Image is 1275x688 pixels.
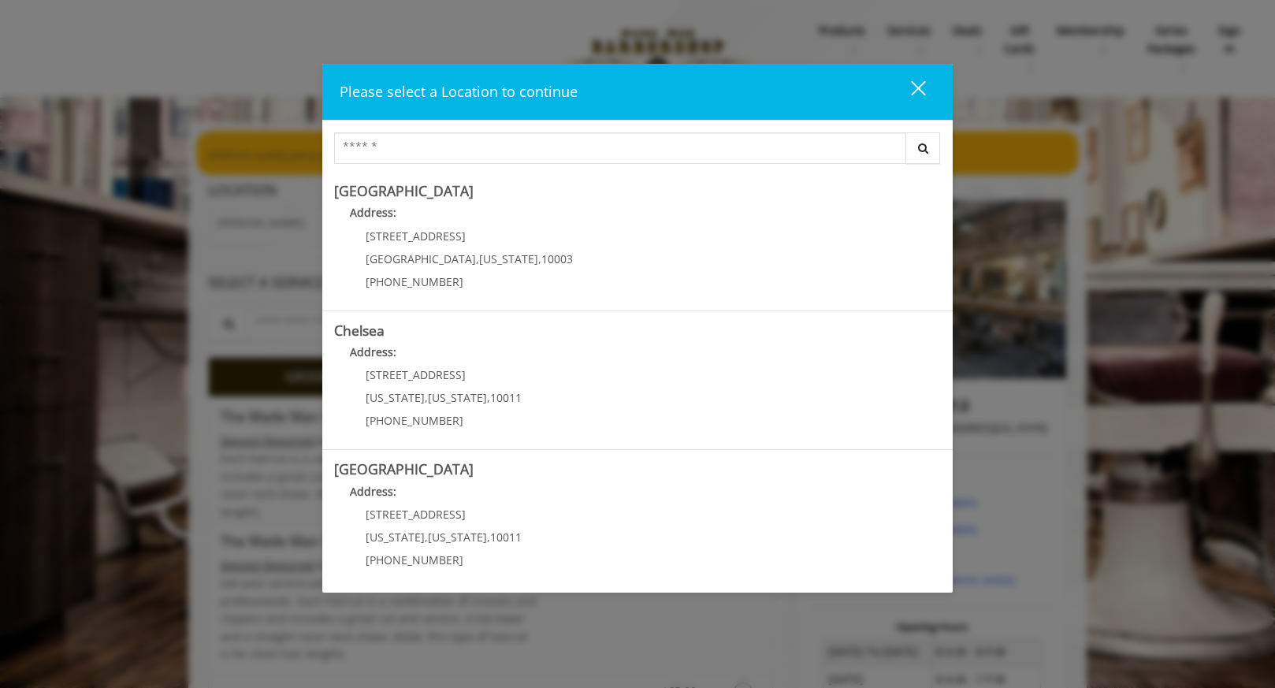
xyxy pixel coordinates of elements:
[476,251,479,266] span: ,
[428,530,487,545] span: [US_STATE]
[487,530,490,545] span: ,
[882,76,935,108] button: close dialog
[893,80,924,103] div: close dialog
[366,367,466,382] span: [STREET_ADDRESS]
[334,132,941,172] div: Center Select
[366,251,476,266] span: [GEOGRAPHIC_DATA]
[479,251,538,266] span: [US_STATE]
[490,530,522,545] span: 10011
[425,530,428,545] span: ,
[428,390,487,405] span: [US_STATE]
[334,459,474,478] b: [GEOGRAPHIC_DATA]
[366,530,425,545] span: [US_STATE]
[541,251,573,266] span: 10003
[366,274,463,289] span: [PHONE_NUMBER]
[334,132,906,164] input: Search Center
[538,251,541,266] span: ,
[350,484,396,499] b: Address:
[366,552,463,567] span: [PHONE_NUMBER]
[487,390,490,405] span: ,
[366,229,466,244] span: [STREET_ADDRESS]
[425,390,428,405] span: ,
[366,507,466,522] span: [STREET_ADDRESS]
[490,390,522,405] span: 10011
[366,390,425,405] span: [US_STATE]
[914,143,932,154] i: Search button
[350,205,396,220] b: Address:
[350,344,396,359] b: Address:
[340,82,578,101] span: Please select a Location to continue
[334,321,385,340] b: Chelsea
[334,181,474,200] b: [GEOGRAPHIC_DATA]
[366,413,463,428] span: [PHONE_NUMBER]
